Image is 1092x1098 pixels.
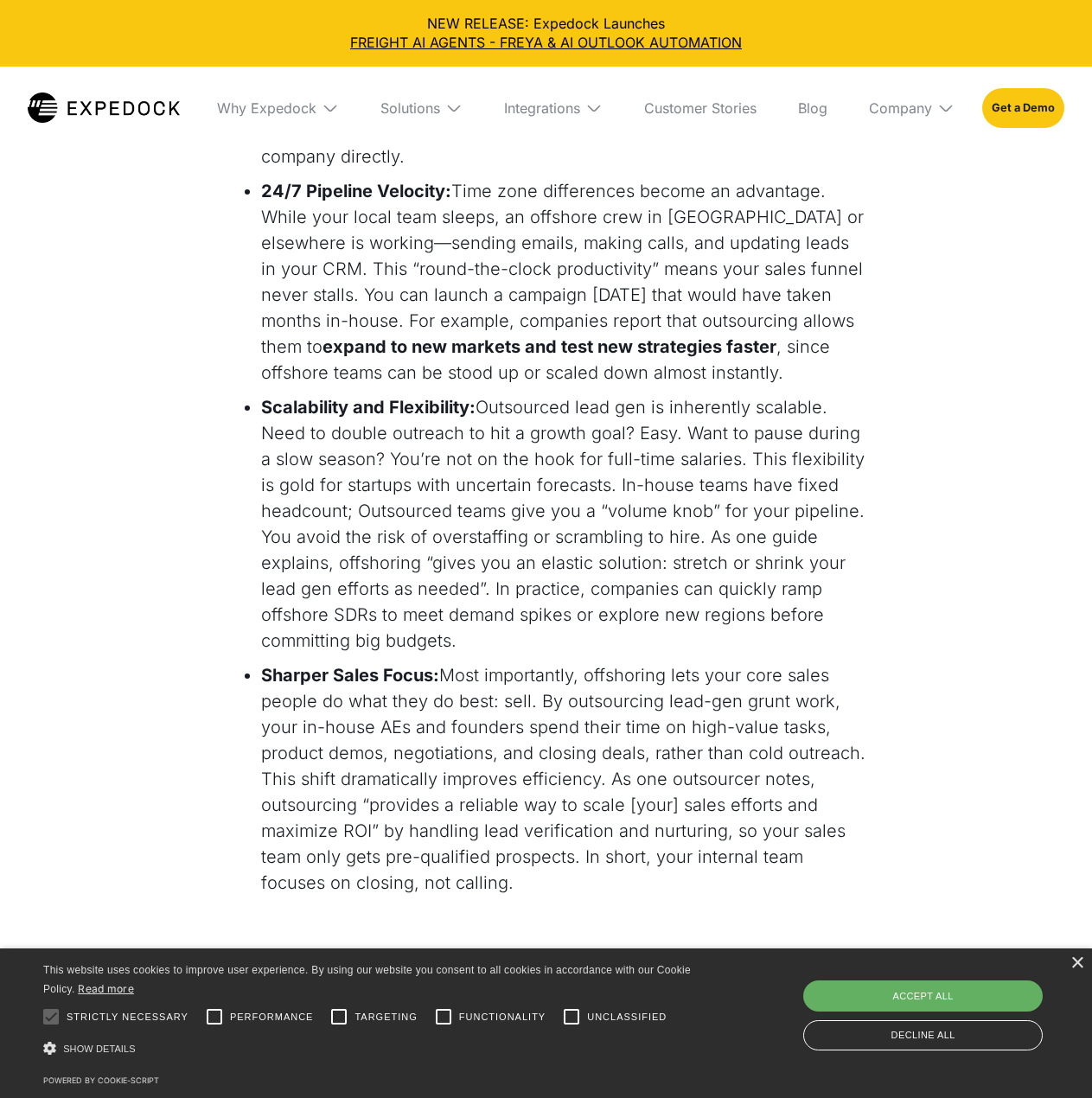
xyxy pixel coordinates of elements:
[354,1010,417,1025] span: Targeting
[587,1010,667,1025] span: Unclassified
[1070,957,1083,970] div: Close
[261,662,866,896] li: Most importantly, offshoring lets your core sales people do what they do best: sell. By outsourci...
[261,397,476,418] strong: Scalability and Flexibility:
[43,964,691,996] span: This website uses cookies to improve user experience. By using our website you consent to all coo...
[630,67,770,150] a: Customer Stories
[1006,1015,1092,1098] iframe: Chat Widget
[43,1076,159,1085] a: Powered by cookie-script
[869,99,932,117] div: Company
[459,1010,546,1025] span: Functionality
[982,88,1064,128] a: Get a Demo
[203,67,353,150] div: Why Expedock
[14,33,1078,52] a: FREIGHT AI AGENTS - FREYA & AI OUTLOOK AUTOMATION
[261,178,866,386] li: Time zone differences become an advantage. While your local team sleeps, an offshore crew in [GEO...
[322,336,776,357] strong: expand to new markets and test new strategies faster
[784,67,841,150] a: Blog
[855,67,968,150] div: Company
[803,980,1043,1012] div: Accept all
[490,67,616,150] div: Integrations
[261,665,439,686] strong: Sharper Sales Focus:
[227,913,866,939] p: ‍
[14,14,1078,53] div: NEW RELEASE: Expedock Launches
[217,99,316,117] div: Why Expedock
[261,394,866,654] li: Outsourced lead gen is inherently scalable. Need to double outreach to hit a growth goal? Easy. W...
[380,99,440,117] div: Solutions
[63,1044,136,1054] span: Show details
[67,1010,188,1025] span: Strictly necessary
[504,99,580,117] div: Integrations
[227,948,866,987] h3: Why the [GEOGRAPHIC_DATA]?
[367,67,476,150] div: Solutions
[43,1037,697,1061] div: Show details
[261,181,451,201] strong: 24/7 Pipeline Velocity:
[78,982,134,995] a: Read more
[803,1020,1043,1050] div: Decline all
[230,1010,314,1025] span: Performance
